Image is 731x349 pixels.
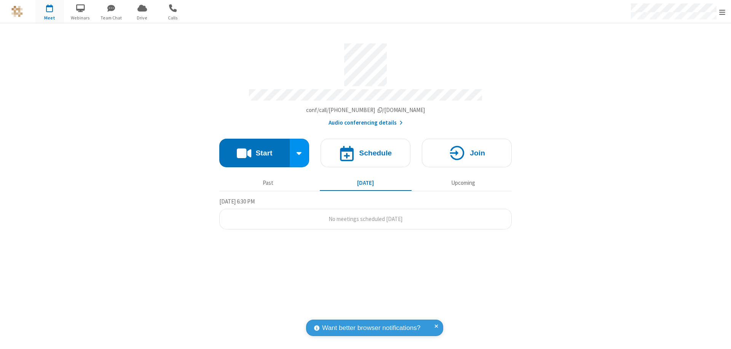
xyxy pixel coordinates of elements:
[222,176,314,190] button: Past
[35,14,64,21] span: Meet
[470,149,485,157] h4: Join
[359,149,392,157] h4: Schedule
[219,139,290,167] button: Start
[219,38,512,127] section: Account details
[290,139,310,167] div: Start conference options
[219,198,255,205] span: [DATE] 6:30 PM
[329,118,403,127] button: Audio conferencing details
[219,197,512,230] section: Today's Meetings
[306,106,425,115] button: Copy my meeting room linkCopy my meeting room link
[329,215,402,223] span: No meetings scheduled [DATE]
[97,14,126,21] span: Team Chat
[320,176,412,190] button: [DATE]
[422,139,512,167] button: Join
[255,149,272,157] h4: Start
[322,323,420,333] span: Want better browser notifications?
[128,14,156,21] span: Drive
[321,139,410,167] button: Schedule
[66,14,95,21] span: Webinars
[306,106,425,114] span: Copy my meeting room link
[11,6,23,17] img: QA Selenium DO NOT DELETE OR CHANGE
[159,14,187,21] span: Calls
[417,176,509,190] button: Upcoming
[712,329,725,344] iframe: Chat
